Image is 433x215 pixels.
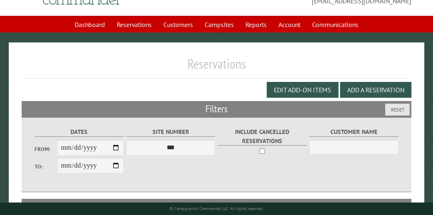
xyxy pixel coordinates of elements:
button: Edit Add-on Items [267,82,338,98]
th: Edit [373,199,411,214]
h1: Reservations [22,56,411,79]
th: Camper Details [112,199,225,214]
button: Reset [385,104,410,116]
a: Campsites [200,17,239,32]
th: Dates [63,199,112,214]
button: Add a Reservation [340,82,411,98]
a: Customers [158,17,198,32]
a: Account [273,17,305,32]
a: Reservations [112,17,157,32]
a: Reports [240,17,272,32]
th: Due [337,199,373,214]
a: Communications [307,17,363,32]
label: Dates [35,127,123,137]
small: © Campground Commander LLC. All rights reserved. [170,206,264,211]
h2: Filters [22,101,411,117]
label: To: [35,163,57,171]
label: Customer Name [309,127,398,137]
label: From: [35,145,57,153]
label: Include Cancelled Reservations [218,127,307,146]
th: Site [26,199,63,214]
label: Site Number [126,127,215,137]
th: Customer [225,199,304,214]
a: Dashboard [70,17,110,32]
th: Total [304,199,337,214]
